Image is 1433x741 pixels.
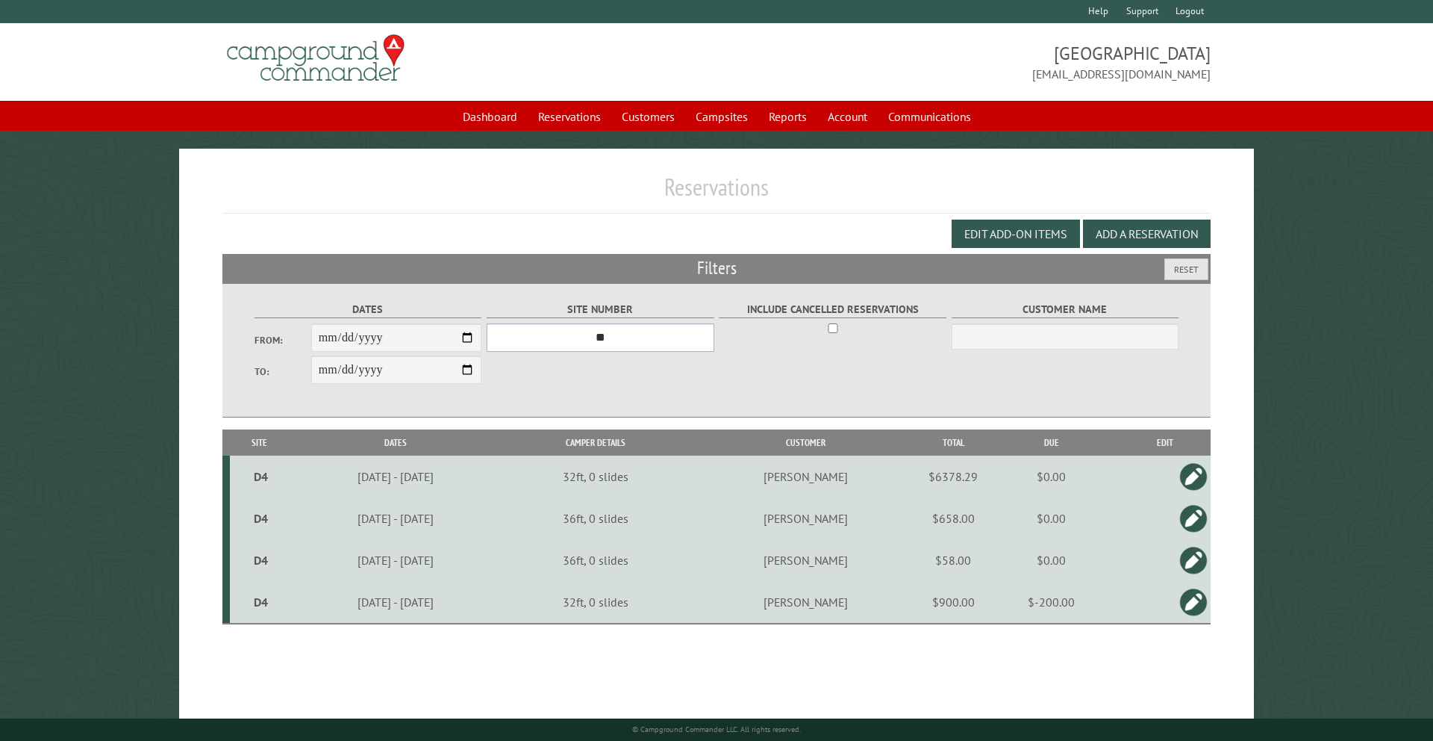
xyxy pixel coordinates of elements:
th: Edit [1120,430,1211,456]
a: Communications [879,102,980,131]
th: Site [230,430,290,456]
div: [DATE] - [DATE] [291,595,500,610]
a: Customers [613,102,684,131]
div: D4 [236,595,287,610]
div: [DATE] - [DATE] [291,553,500,568]
td: $58.00 [923,539,983,581]
a: Reports [760,102,816,131]
td: $0.00 [983,497,1120,539]
td: 32ft, 0 slides [502,456,688,497]
label: Customer Name [952,301,1179,318]
th: Customer [688,430,923,456]
td: 36ft, 0 slides [502,497,688,539]
span: [GEOGRAPHIC_DATA] [EMAIL_ADDRESS][DOMAIN_NAME] [716,41,1211,83]
h2: Filters [222,254,1211,282]
a: Campsites [687,102,757,131]
label: To: [255,365,311,379]
th: Dates [289,430,502,456]
label: Include Cancelled Reservations [719,301,946,318]
img: Campground Commander [222,29,409,87]
button: Edit Add-on Items [952,220,1080,248]
div: D4 [236,553,287,568]
div: [DATE] - [DATE] [291,511,500,526]
small: © Campground Commander LLC. All rights reserved. [632,725,801,734]
div: D4 [236,511,287,526]
td: [PERSON_NAME] [688,497,923,539]
td: 32ft, 0 slides [502,581,688,624]
td: $6378.29 [923,456,983,497]
a: Reservations [529,102,610,131]
label: Site Number [487,301,714,318]
button: Reset [1164,258,1208,280]
th: Camper Details [502,430,688,456]
a: Account [819,102,876,131]
td: 36ft, 0 slides [502,539,688,581]
td: [PERSON_NAME] [688,581,923,624]
td: $-200.00 [983,581,1120,624]
div: D4 [236,469,287,484]
td: [PERSON_NAME] [688,539,923,581]
th: Due [983,430,1120,456]
td: $658.00 [923,497,983,539]
td: $0.00 [983,456,1120,497]
td: [PERSON_NAME] [688,456,923,497]
td: $0.00 [983,539,1120,581]
button: Add a Reservation [1083,220,1211,248]
label: From: [255,333,311,347]
h1: Reservations [222,173,1211,214]
div: [DATE] - [DATE] [291,469,500,484]
td: $900.00 [923,581,983,624]
a: Dashboard [454,102,526,131]
label: Dates [255,301,482,318]
th: Total [923,430,983,456]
